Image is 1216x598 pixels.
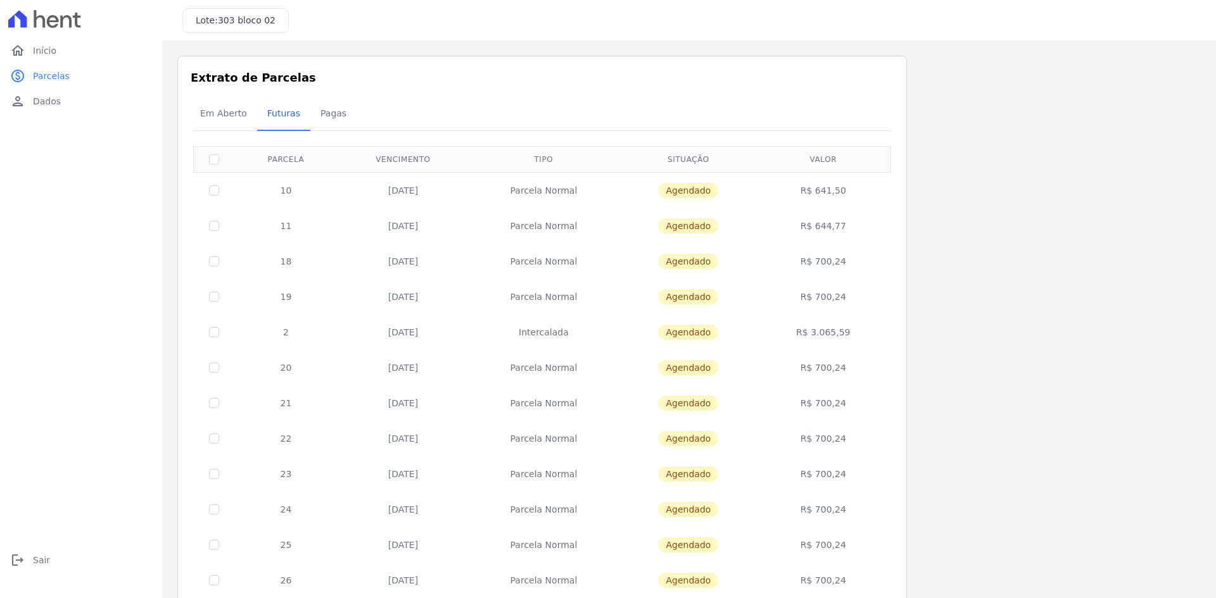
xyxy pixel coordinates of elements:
th: Parcela [234,146,338,172]
td: R$ 700,24 [758,385,889,421]
td: R$ 700,24 [758,563,889,598]
td: 20 [234,350,338,385]
td: Parcela Normal [469,527,619,563]
a: Pagas [310,98,357,131]
td: [DATE] [338,527,469,563]
th: Vencimento [338,146,469,172]
td: R$ 700,24 [758,350,889,385]
td: 21 [234,385,338,421]
td: R$ 700,24 [758,492,889,527]
td: R$ 700,24 [758,421,889,456]
span: Agendado [658,183,718,198]
i: logout [10,552,25,568]
td: Parcela Normal [469,279,619,315]
h3: Lote: [196,14,275,27]
td: R$ 700,24 [758,244,889,279]
td: 22 [234,421,338,456]
span: Agendado [658,537,718,552]
td: R$ 700,24 [758,456,889,492]
td: Parcela Normal [469,421,619,456]
td: R$ 700,24 [758,527,889,563]
span: Agendado [658,431,718,446]
th: Valor [758,146,889,172]
span: Agendado [658,325,718,340]
td: 24 [234,492,338,527]
td: [DATE] [338,315,469,350]
td: [DATE] [338,456,469,492]
span: Agendado [658,360,718,375]
span: Agendado [658,466,718,482]
td: 19 [234,279,338,315]
td: 23 [234,456,338,492]
span: Parcelas [33,70,70,82]
a: homeInício [5,38,157,63]
a: Futuras [257,98,310,131]
span: 303 bloco 02 [218,15,275,25]
td: [DATE] [338,492,469,527]
td: Parcela Normal [469,456,619,492]
td: [DATE] [338,563,469,598]
td: Parcela Normal [469,492,619,527]
td: R$ 700,24 [758,279,889,315]
a: personDados [5,89,157,114]
td: Parcela Normal [469,208,619,244]
span: Agendado [658,502,718,517]
span: Agendado [658,573,718,588]
td: 18 [234,244,338,279]
td: Parcela Normal [469,350,619,385]
td: Parcela Normal [469,385,619,421]
span: Futuras [260,101,308,126]
td: 10 [234,172,338,208]
td: 11 [234,208,338,244]
td: R$ 641,50 [758,172,889,208]
td: [DATE] [338,279,469,315]
span: Início [33,44,56,57]
td: [DATE] [338,421,469,456]
span: Agendado [658,254,718,269]
td: [DATE] [338,385,469,421]
h3: Extrato de Parcelas [191,69,894,86]
td: Parcela Normal [469,244,619,279]
td: [DATE] [338,208,469,244]
span: Pagas [313,101,354,126]
td: Parcela Normal [469,172,619,208]
a: logoutSair [5,547,157,573]
span: Agendado [658,289,718,304]
th: Tipo [469,146,619,172]
span: Agendado [658,218,718,234]
a: Em Aberto [190,98,257,131]
td: 25 [234,527,338,563]
td: R$ 3.065,59 [758,315,889,350]
td: Intercalada [469,315,619,350]
span: Sair [33,554,50,566]
td: 26 [234,563,338,598]
span: Em Aberto [193,101,255,126]
td: [DATE] [338,244,469,279]
td: R$ 644,77 [758,208,889,244]
td: [DATE] [338,172,469,208]
i: paid [10,68,25,84]
span: Agendado [658,396,718,411]
th: Situação [619,146,758,172]
i: person [10,94,25,109]
a: paidParcelas [5,63,157,89]
td: 2 [234,315,338,350]
td: [DATE] [338,350,469,385]
i: home [10,43,25,58]
span: Dados [33,95,61,108]
td: Parcela Normal [469,563,619,598]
